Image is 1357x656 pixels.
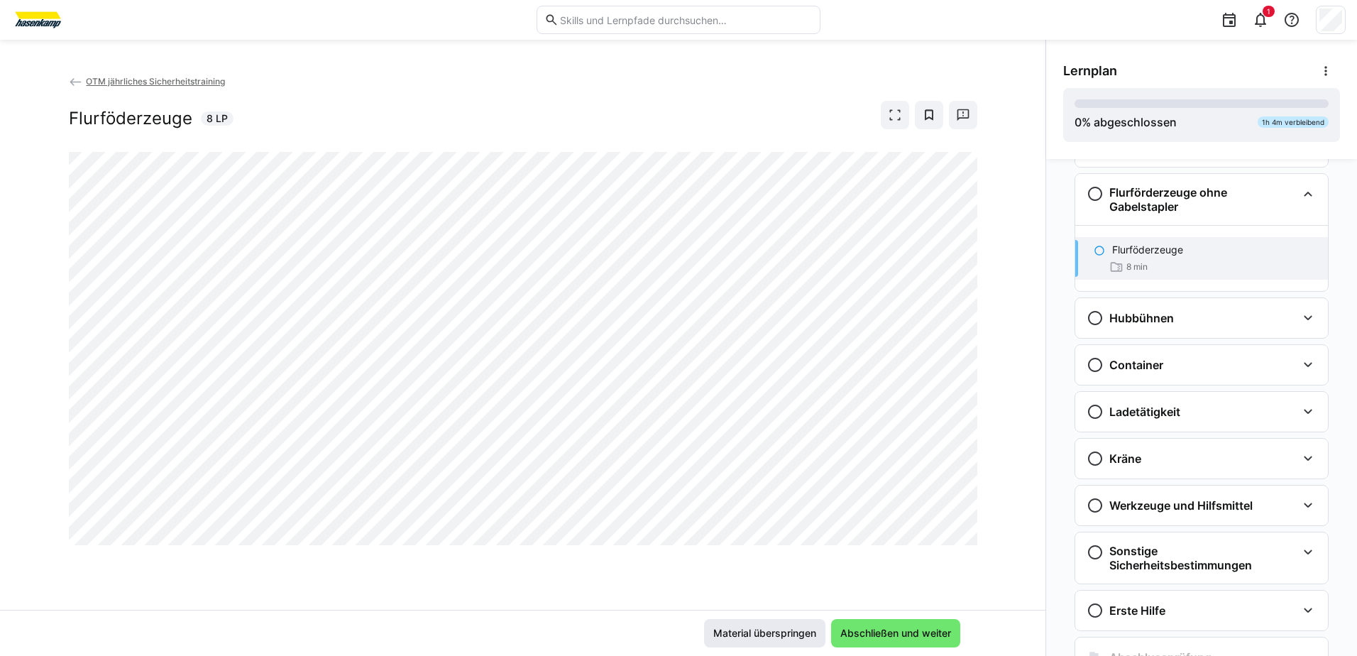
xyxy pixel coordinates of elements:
span: Abschließen und weiter [838,626,953,640]
h3: Erste Hilfe [1109,603,1165,618]
div: % abgeschlossen [1075,114,1177,131]
span: Lernplan [1063,63,1117,79]
span: 8 min [1126,261,1148,273]
h3: Werkzeuge und Hilfsmittel [1109,498,1253,513]
h3: Flurförderzeuge ohne Gabelstapler [1109,185,1297,214]
h3: Kräne [1109,452,1141,466]
h3: Sonstige Sicherheitsbestimmungen [1109,544,1297,572]
span: 1 [1267,7,1270,16]
a: OTM jährliches Sicherheitstraining [69,76,226,87]
h2: Flurföderzeuge [69,108,192,129]
h3: Hubbühnen [1109,311,1174,325]
input: Skills und Lernpfade durchsuchen… [559,13,813,26]
span: OTM jährliches Sicherheitstraining [86,76,225,87]
button: Material überspringen [704,619,825,647]
h3: Container [1109,358,1163,372]
span: Material überspringen [711,626,818,640]
button: Abschließen und weiter [831,619,960,647]
p: Flurföderzeuge [1112,243,1183,257]
h3: Ladetätigkeit [1109,405,1180,419]
span: 0 [1075,115,1082,129]
div: 1h 4m verbleibend [1258,116,1329,128]
span: 8 LP [207,111,228,126]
